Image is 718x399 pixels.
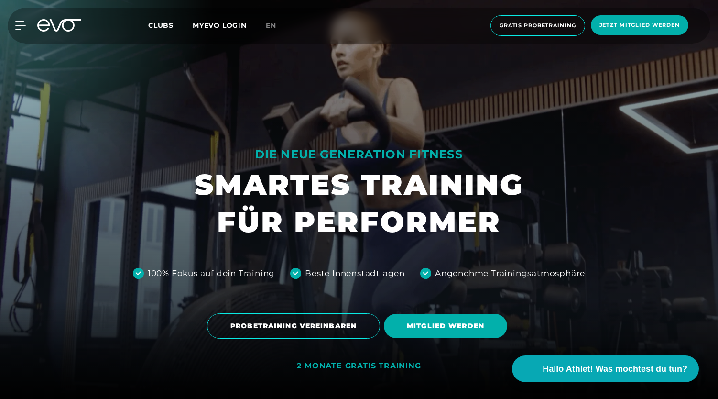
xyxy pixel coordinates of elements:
[488,15,588,36] a: Gratis Probetraining
[305,267,405,280] div: Beste Innenstadtlagen
[297,361,421,371] div: 2 MONATE GRATIS TRAINING
[266,21,276,30] span: en
[148,267,275,280] div: 100% Fokus auf dein Training
[588,15,691,36] a: Jetzt Mitglied werden
[266,20,288,31] a: en
[148,21,193,30] a: Clubs
[599,21,680,29] span: Jetzt Mitglied werden
[500,22,576,30] span: Gratis Probetraining
[195,147,523,162] div: DIE NEUE GENERATION FITNESS
[512,355,699,382] button: Hallo Athlet! Was möchtest du tun?
[407,321,484,331] span: MITGLIED WERDEN
[543,363,687,376] span: Hallo Athlet! Was möchtest du tun?
[230,321,357,331] span: PROBETRAINING VEREINBAREN
[384,307,511,345] a: MITGLIED WERDEN
[148,21,174,30] span: Clubs
[207,306,384,346] a: PROBETRAINING VEREINBAREN
[195,166,523,241] h1: SMARTES TRAINING FÜR PERFORMER
[435,267,585,280] div: Angenehme Trainingsatmosphäre
[193,21,247,30] a: MYEVO LOGIN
